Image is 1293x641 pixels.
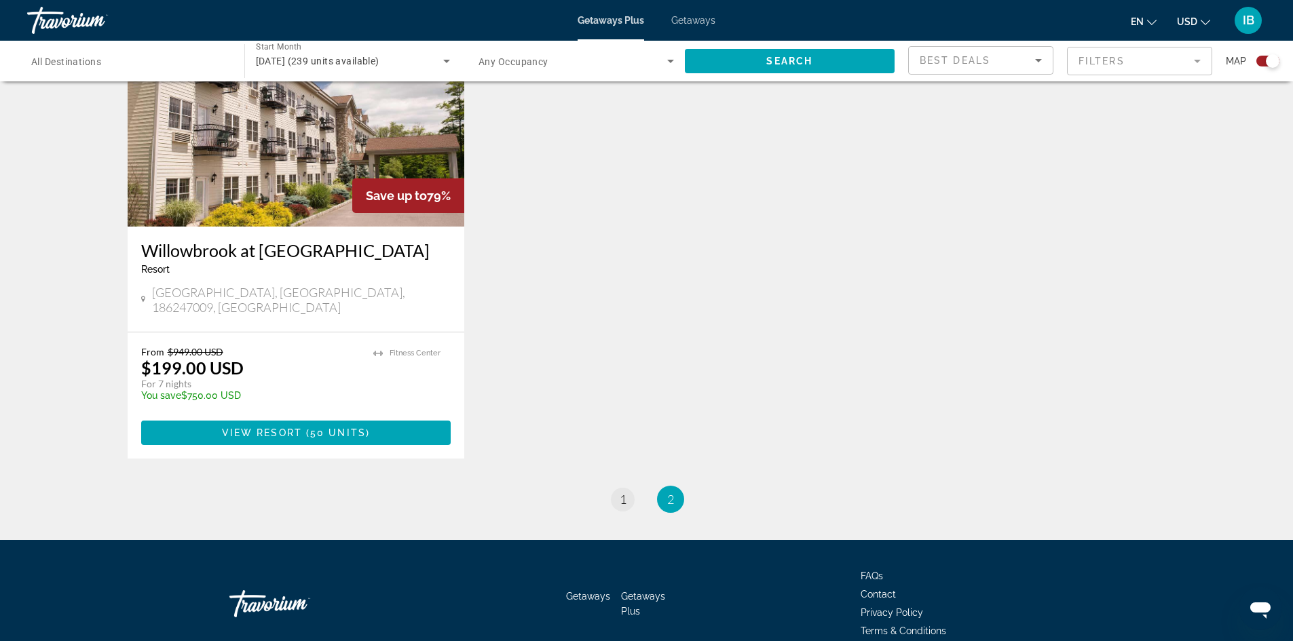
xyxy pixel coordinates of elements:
button: Change currency [1177,12,1210,31]
button: Filter [1067,46,1212,76]
iframe: Button to launch messaging window [1239,587,1282,630]
a: Privacy Policy [861,607,923,618]
a: Contact [861,589,896,600]
span: You save [141,390,181,401]
a: Getaways Plus [621,591,665,617]
span: Search [766,56,812,66]
span: Start Month [256,42,301,52]
span: ( ) [302,427,370,438]
nav: Pagination [128,486,1166,513]
button: Search [685,49,895,73]
a: Travorium [27,3,163,38]
span: Best Deals [920,55,990,66]
span: View Resort [222,427,302,438]
p: For 7 nights [141,378,360,390]
a: Travorium [229,583,365,624]
a: Willowbrook at [GEOGRAPHIC_DATA] [141,240,451,260]
a: Getaways [566,591,610,602]
img: ii_wws1.jpg [128,9,465,227]
button: User Menu [1231,6,1266,35]
span: en [1131,16,1144,27]
span: $949.00 USD [168,346,223,357]
span: From [141,346,164,357]
p: $199.00 USD [141,357,244,378]
div: 79% [352,178,464,213]
a: Getaways [671,15,715,26]
span: [DATE] (239 units available) [256,56,379,66]
span: Fitness Center [390,349,441,357]
span: 2 [667,492,674,507]
button: Change language [1131,12,1157,31]
span: [GEOGRAPHIC_DATA], [GEOGRAPHIC_DATA], 186247009, [GEOGRAPHIC_DATA] [152,285,451,315]
a: Terms & Conditions [861,625,946,636]
span: Save up to [366,189,427,203]
span: IB [1243,14,1254,27]
p: $750.00 USD [141,390,360,401]
span: Map [1226,52,1246,71]
button: View Resort(50 units) [141,421,451,445]
span: USD [1177,16,1197,27]
span: 1 [620,492,626,507]
span: All Destinations [31,56,101,67]
mat-select: Sort by [920,52,1042,69]
a: Getaways Plus [578,15,644,26]
span: 50 units [310,427,366,438]
span: Resort [141,264,170,275]
a: FAQs [861,570,883,581]
span: Any Occupancy [479,56,548,67]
